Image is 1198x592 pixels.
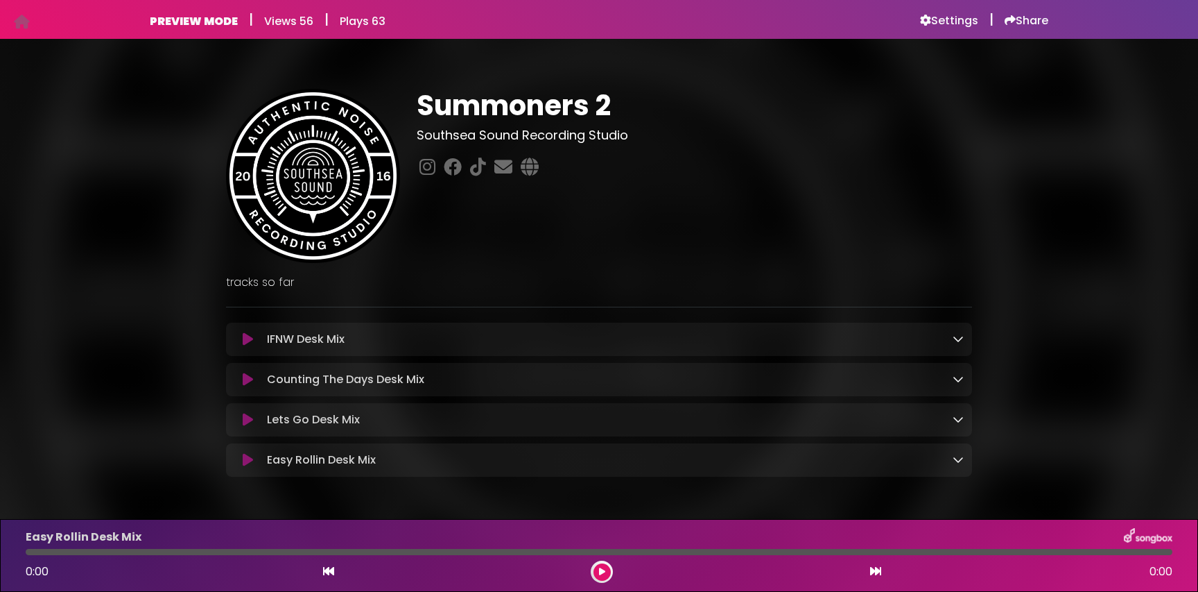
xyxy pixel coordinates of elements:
h5: | [989,11,993,28]
p: Easy Rollin Desk Mix [267,452,376,468]
h5: | [324,11,329,28]
a: Share [1005,14,1048,28]
h6: Plays 63 [340,15,385,28]
img: Sqix3KgTCSFekl421UP5 [226,89,400,263]
h6: Views 56 [264,15,313,28]
h1: Summoners 2 [417,89,972,122]
p: tracks so far [226,274,972,291]
h3: Southsea Sound Recording Studio [417,128,972,143]
p: Easy Rollin Desk Mix [26,529,141,546]
h6: PREVIEW MODE [150,15,238,28]
img: songbox-logo-white.png [1124,528,1172,546]
p: Counting The Days Desk Mix [267,371,424,388]
p: IFNW Desk Mix [267,331,345,348]
p: Lets Go Desk Mix [267,412,360,428]
a: Settings [920,14,978,28]
h5: | [249,11,253,28]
